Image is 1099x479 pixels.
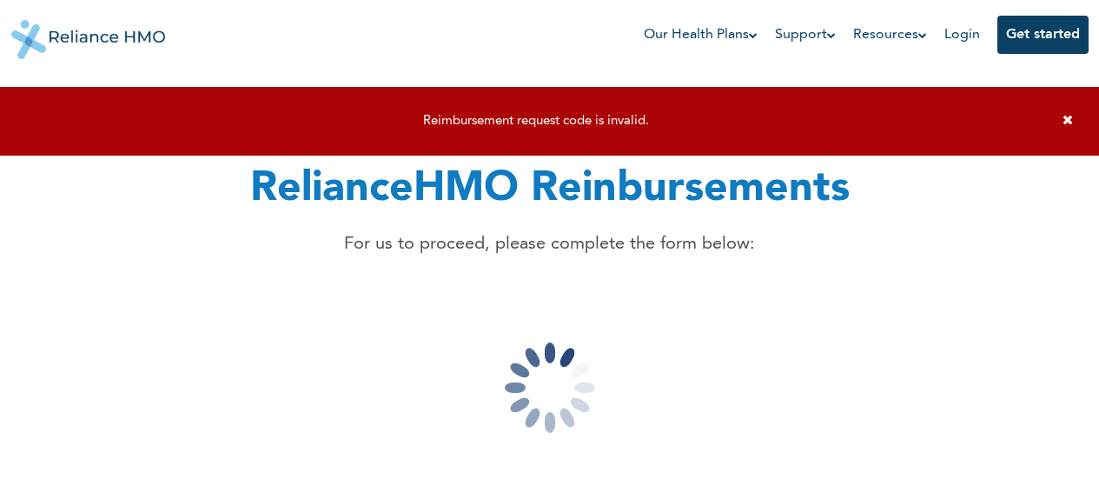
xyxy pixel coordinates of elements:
[250,158,850,221] h1: RelianceHMO Reinbursements
[775,24,836,45] a: Support
[11,7,166,59] img: Reliance HMO's Logo
[463,301,637,475] img: loading...
[944,28,980,42] a: Login
[644,24,758,45] a: Our Health Plans
[997,16,1089,54] button: Get started
[853,24,927,45] a: Resources
[17,114,1054,130] div: Reimbursement request code is invalid.
[250,231,850,257] p: For us to proceed, please complete the form below:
